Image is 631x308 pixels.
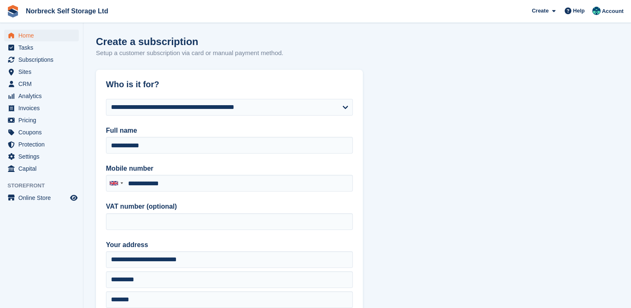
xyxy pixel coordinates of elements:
[7,5,19,18] img: stora-icon-8386f47178a22dfd0bd8f6a31ec36ba5ce8667c1dd55bd0f319d3a0aa187defe.svg
[18,102,68,114] span: Invoices
[18,192,68,204] span: Online Store
[18,78,68,90] span: CRM
[4,30,79,41] a: menu
[18,114,68,126] span: Pricing
[4,151,79,162] a: menu
[18,139,68,150] span: Protection
[106,202,353,212] label: VAT number (optional)
[18,126,68,138] span: Coupons
[4,192,79,204] a: menu
[4,54,79,66] a: menu
[532,7,548,15] span: Create
[4,42,79,53] a: menu
[96,36,198,47] h1: Create a subscription
[106,175,126,191] div: United Kingdom: +44
[573,7,585,15] span: Help
[592,7,601,15] img: Sally King
[23,4,111,18] a: Norbreck Self Storage Ltd
[4,139,79,150] a: menu
[4,90,79,102] a: menu
[4,66,79,78] a: menu
[18,54,68,66] span: Subscriptions
[18,42,68,53] span: Tasks
[69,193,79,203] a: Preview store
[18,30,68,41] span: Home
[106,126,353,136] label: Full name
[18,90,68,102] span: Analytics
[106,240,353,250] label: Your address
[8,182,83,190] span: Storefront
[602,7,623,15] span: Account
[4,114,79,126] a: menu
[106,80,353,89] h2: Who is it for?
[18,66,68,78] span: Sites
[4,102,79,114] a: menu
[18,163,68,174] span: Capital
[96,48,283,58] p: Setup a customer subscription via card or manual payment method.
[4,163,79,174] a: menu
[18,151,68,162] span: Settings
[4,78,79,90] a: menu
[106,164,353,174] label: Mobile number
[4,126,79,138] a: menu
